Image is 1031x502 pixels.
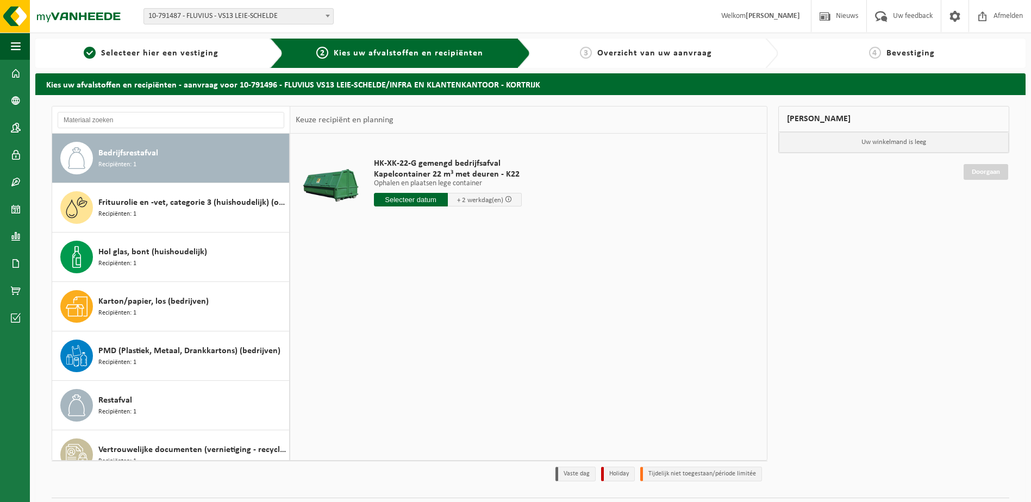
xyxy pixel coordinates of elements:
[580,47,592,59] span: 3
[35,73,1026,95] h2: Kies uw afvalstoffen en recipiënten - aanvraag voor 10-791496 - FLUVIUS VS13 LEIE-SCHELDE/INFRA E...
[601,467,635,481] li: Holiday
[144,9,333,24] span: 10-791487 - FLUVIUS - VS13 LEIE-SCHELDE
[98,456,136,467] span: Recipiënten: 1
[98,357,136,368] span: Recipiënten: 1
[101,49,218,58] span: Selecteer hier een vestiging
[52,134,290,183] button: Bedrijfsrestafval Recipiënten: 1
[374,158,522,169] span: HK-XK-22-G gemengd bedrijfsafval
[374,169,522,180] span: Kapelcontainer 22 m³ met deuren - K22
[869,47,881,59] span: 4
[98,196,286,209] span: Frituurolie en -vet, categorie 3 (huishoudelijk) (ongeschikt voor vergisting)
[52,331,290,381] button: PMD (Plastiek, Metaal, Drankkartons) (bedrijven) Recipiënten: 1
[41,47,261,60] a: 1Selecteer hier een vestiging
[98,308,136,318] span: Recipiënten: 1
[98,147,158,160] span: Bedrijfsrestafval
[334,49,483,58] span: Kies uw afvalstoffen en recipiënten
[457,197,503,204] span: + 2 werkdag(en)
[779,132,1009,153] p: Uw winkelmand is leeg
[143,8,334,24] span: 10-791487 - FLUVIUS - VS13 LEIE-SCHELDE
[98,295,209,308] span: Karton/papier, los (bedrijven)
[640,467,762,481] li: Tijdelijk niet toegestaan/période limitée
[886,49,935,58] span: Bevestiging
[52,381,290,430] button: Restafval Recipiënten: 1
[98,160,136,170] span: Recipiënten: 1
[778,106,1010,132] div: [PERSON_NAME]
[555,467,596,481] li: Vaste dag
[374,193,448,206] input: Selecteer datum
[98,246,207,259] span: Hol glas, bont (huishoudelijk)
[290,106,399,134] div: Keuze recipiënt en planning
[52,233,290,282] button: Hol glas, bont (huishoudelijk) Recipiënten: 1
[316,47,328,59] span: 2
[98,344,280,357] span: PMD (Plastiek, Metaal, Drankkartons) (bedrijven)
[98,394,132,407] span: Restafval
[52,183,290,233] button: Frituurolie en -vet, categorie 3 (huishoudelijk) (ongeschikt voor vergisting) Recipiënten: 1
[52,282,290,331] button: Karton/papier, los (bedrijven) Recipiënten: 1
[84,47,96,59] span: 1
[964,164,1008,180] a: Doorgaan
[98,407,136,417] span: Recipiënten: 1
[374,180,522,187] p: Ophalen en plaatsen lege container
[98,209,136,219] span: Recipiënten: 1
[746,12,800,20] strong: [PERSON_NAME]
[52,430,290,480] button: Vertrouwelijke documenten (vernietiging - recyclage) Recipiënten: 1
[58,112,284,128] input: Materiaal zoeken
[597,49,712,58] span: Overzicht van uw aanvraag
[98,443,286,456] span: Vertrouwelijke documenten (vernietiging - recyclage)
[98,259,136,269] span: Recipiënten: 1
